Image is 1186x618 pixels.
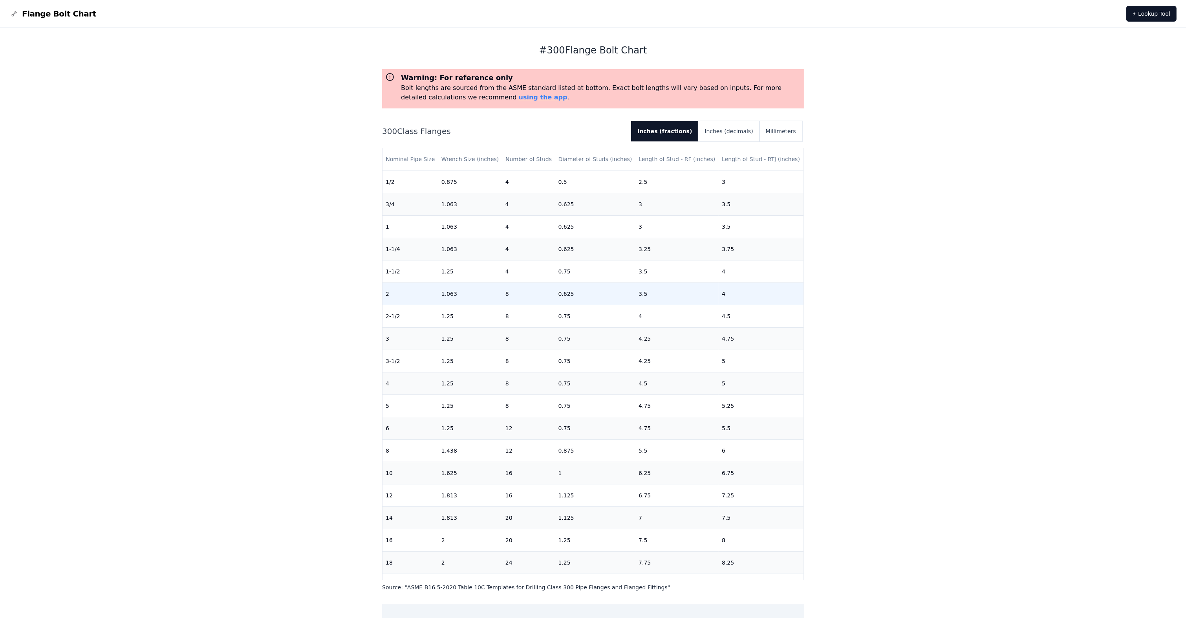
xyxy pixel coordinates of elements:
[438,439,502,462] td: 1.438
[719,260,803,282] td: 4
[635,462,719,484] td: 6.25
[502,484,555,506] td: 16
[635,238,719,260] td: 3.25
[502,394,555,417] td: 8
[383,171,438,193] td: 1/2
[719,439,803,462] td: 6
[9,9,19,18] img: Flange Bolt Chart Logo
[502,439,555,462] td: 12
[555,529,636,551] td: 1.25
[555,238,636,260] td: 0.625
[438,215,502,238] td: 1.063
[719,171,803,193] td: 3
[1126,6,1177,22] a: ⚡ Lookup Tool
[635,529,719,551] td: 7.5
[383,260,438,282] td: 1-1/2
[438,148,502,171] th: Wrench Size (inches)
[555,260,636,282] td: 0.75
[383,439,438,462] td: 8
[719,551,803,574] td: 8.25
[635,305,719,327] td: 4
[438,394,502,417] td: 1.25
[555,506,636,529] td: 1.125
[555,305,636,327] td: 0.75
[502,462,555,484] td: 16
[502,260,555,282] td: 4
[438,260,502,282] td: 1.25
[555,417,636,439] td: 0.75
[555,327,636,350] td: 0.75
[719,372,803,394] td: 5
[555,574,636,596] td: 1.25
[719,215,803,238] td: 3.5
[438,417,502,439] td: 1.25
[383,350,438,372] td: 3-1/2
[383,148,438,171] th: Nominal Pipe Size
[698,121,759,141] button: Inches (decimals)
[502,238,555,260] td: 4
[438,529,502,551] td: 2
[635,551,719,574] td: 7.75
[502,193,555,215] td: 4
[635,417,719,439] td: 4.75
[635,193,719,215] td: 3
[401,72,801,83] h3: Warning: For reference only
[438,462,502,484] td: 1.625
[502,417,555,439] td: 12
[382,583,804,591] p: Source: " ASME B16.5-2020 Table 10C Templates for Drilling Class 300 Pipe Flanges and Flanged Fit...
[555,171,636,193] td: 0.5
[438,193,502,215] td: 1.063
[383,394,438,417] td: 5
[635,327,719,350] td: 4.25
[555,193,636,215] td: 0.625
[383,551,438,574] td: 18
[502,372,555,394] td: 8
[635,372,719,394] td: 4.5
[502,171,555,193] td: 4
[635,215,719,238] td: 3
[719,193,803,215] td: 3.5
[555,462,636,484] td: 1
[383,574,438,596] td: 20
[438,282,502,305] td: 1.063
[555,282,636,305] td: 0.625
[555,394,636,417] td: 0.75
[9,8,96,19] a: Flange Bolt Chart LogoFlange Bolt Chart
[438,506,502,529] td: 1.813
[383,417,438,439] td: 6
[635,171,719,193] td: 2.5
[438,350,502,372] td: 1.25
[635,350,719,372] td: 4.25
[719,327,803,350] td: 4.75
[438,238,502,260] td: 1.063
[635,484,719,506] td: 6.75
[502,327,555,350] td: 8
[383,484,438,506] td: 12
[438,574,502,596] td: 2
[555,484,636,506] td: 1.125
[635,282,719,305] td: 3.5
[635,439,719,462] td: 5.5
[502,350,555,372] td: 8
[760,121,802,141] button: Millimeters
[438,372,502,394] td: 1.25
[719,529,803,551] td: 8
[719,462,803,484] td: 6.75
[383,282,438,305] td: 2
[555,372,636,394] td: 0.75
[635,260,719,282] td: 3.5
[555,350,636,372] td: 0.75
[719,350,803,372] td: 5
[383,238,438,260] td: 1-1/4
[555,551,636,574] td: 1.25
[383,372,438,394] td: 4
[22,8,96,19] span: Flange Bolt Chart
[383,506,438,529] td: 14
[502,506,555,529] td: 20
[635,148,719,171] th: Length of Stud - RF (inches)
[719,282,803,305] td: 4
[502,305,555,327] td: 8
[631,121,698,141] button: Inches (fractions)
[438,327,502,350] td: 1.25
[401,83,801,102] p: Bolt lengths are sourced from the ASME standard listed at bottom. Exact bolt lengths will vary ba...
